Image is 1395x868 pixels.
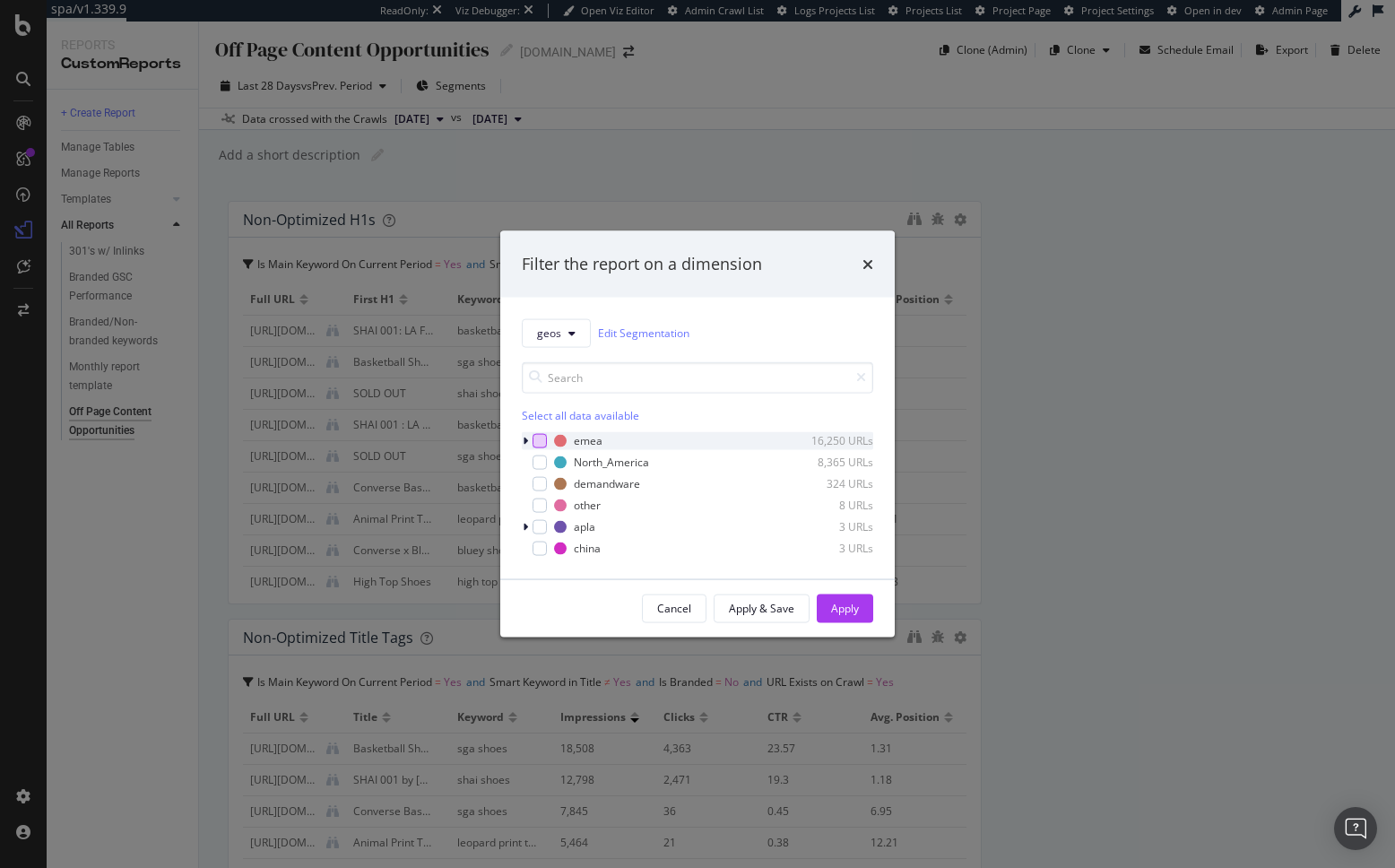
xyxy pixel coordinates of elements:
div: 8,365 URLs [785,455,873,470]
div: 8 URLs [785,498,873,513]
div: other [574,498,601,513]
div: Apply [831,601,859,616]
div: 16,250 URLs [785,433,873,448]
div: 324 URLs [785,476,873,491]
input: Search [522,361,873,393]
button: Apply & Save [714,594,810,622]
a: Edit Segmentation [598,324,689,343]
div: times [862,253,873,276]
button: geos [522,318,591,347]
div: Apply & Save [729,601,794,616]
div: 3 URLs [785,519,873,534]
div: Open Intercom Messenger [1334,807,1377,850]
button: Apply [817,594,873,622]
div: Select all data available [522,407,873,422]
button: Cancel [642,594,706,622]
span: geos [537,325,561,341]
div: demandware [574,476,640,491]
div: 3 URLs [785,541,873,556]
div: Cancel [657,601,691,616]
div: emea [574,433,602,448]
div: china [574,541,601,556]
div: Filter the report on a dimension [522,253,762,276]
div: modal [500,231,895,638]
div: apla [574,519,595,534]
div: North_America [574,455,649,470]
